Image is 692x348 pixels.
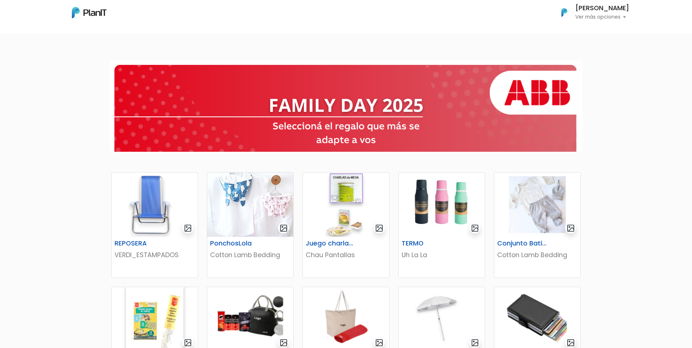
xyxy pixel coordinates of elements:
[279,224,288,232] img: gallery-light
[206,240,265,247] h6: PonchosLola
[567,339,575,347] img: gallery-light
[494,173,580,237] img: thumb_2FDA6350-6045-48DC-94DD-55C445378348-Photoroom__8_.jpg
[552,3,629,22] button: PlanIt Logo [PERSON_NAME] Ver más opciones
[397,240,457,247] h6: TERMO
[471,339,479,347] img: gallery-light
[207,172,294,278] a: gallery-light PonchosLola Cotton Lamb Bedding
[494,172,581,278] a: gallery-light Conjunto Batita, Pelele y Gorro Cotton Lamb Bedding
[210,250,290,260] p: Cotton Lamb Bedding
[184,224,192,232] img: gallery-light
[111,172,198,278] a: gallery-light REPOSERA VERDI_ESTAMPADOS
[556,4,572,20] img: PlanIt Logo
[567,224,575,232] img: gallery-light
[112,173,198,237] img: thumb_Captura_de_pantalla_2024-09-05_150832.png
[398,172,485,278] a: gallery-light TERMO Uh La La
[402,250,482,260] p: Uh La La
[303,173,389,237] img: thumb_image__copia___copia___copia_-Photoroom__11_.jpg
[575,5,629,12] h6: [PERSON_NAME]
[279,339,288,347] img: gallery-light
[110,240,170,247] h6: REPOSERA
[375,224,383,232] img: gallery-light
[72,7,107,18] img: PlanIt Logo
[375,339,383,347] img: gallery-light
[399,173,485,237] img: thumb_Lunchera_1__1___copia_-Photoroom__89_.jpg
[115,250,195,260] p: VERDI_ESTAMPADOS
[302,172,389,278] a: gallery-light Juego charlas de mesa + Cartas españolas Chau Pantallas
[493,240,552,247] h6: Conjunto Batita, Pelele y Gorro
[207,173,293,237] img: thumb_Ponchos.jpg
[575,15,629,20] p: Ver más opciones
[301,240,361,247] h6: Juego charlas de mesa + Cartas españolas
[471,224,479,232] img: gallery-light
[306,250,386,260] p: Chau Pantallas
[184,339,192,347] img: gallery-light
[497,250,577,260] p: Cotton Lamb Bedding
